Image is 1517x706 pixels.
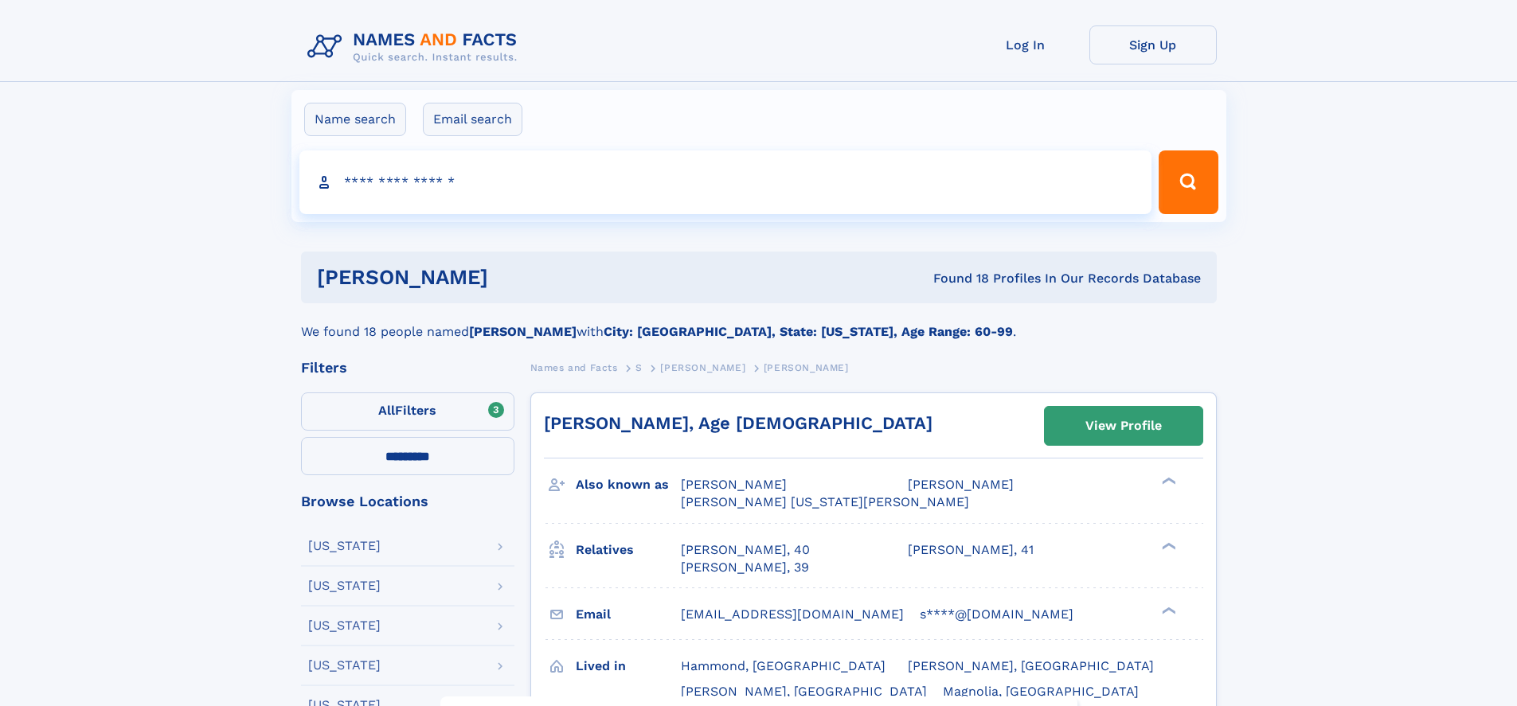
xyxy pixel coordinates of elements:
h3: Email [576,601,681,628]
a: View Profile [1045,407,1202,445]
a: S [635,357,643,377]
label: Name search [304,103,406,136]
h3: Also known as [576,471,681,498]
span: All [378,403,395,418]
img: Logo Names and Facts [301,25,530,68]
a: [PERSON_NAME], Age [DEMOGRAPHIC_DATA] [544,413,932,433]
span: [PERSON_NAME], [GEOGRAPHIC_DATA] [681,684,927,699]
h3: Relatives [576,536,681,564]
div: ❯ [1158,540,1177,551]
b: City: [GEOGRAPHIC_DATA], State: [US_STATE], Age Range: 60-99 [604,324,1013,339]
span: Hammond, [GEOGRAPHIC_DATA] [681,658,886,673]
span: Magnolia, [GEOGRAPHIC_DATA] [943,684,1139,699]
div: [US_STATE] [308,540,381,552]
div: View Profile [1085,408,1162,444]
label: Filters [301,392,514,431]
label: Email search [423,103,522,136]
b: [PERSON_NAME] [469,324,577,339]
span: [PERSON_NAME] [908,477,1014,492]
a: Sign Up [1089,25,1217,64]
span: [PERSON_NAME] [764,362,849,373]
div: ❯ [1158,476,1177,486]
span: S [635,362,643,373]
div: ❯ [1158,605,1177,615]
div: [US_STATE] [308,579,381,592]
div: Found 18 Profiles In Our Records Database [710,270,1201,287]
div: We found 18 people named with . [301,303,1217,341]
a: Names and Facts [530,357,618,377]
h1: [PERSON_NAME] [317,267,711,287]
span: [PERSON_NAME] [681,477,787,492]
button: Search Button [1159,150,1218,214]
div: Filters [301,361,514,375]
a: [PERSON_NAME], 41 [908,541,1034,559]
a: Log In [962,25,1089,64]
div: [US_STATE] [308,619,381,632]
div: Browse Locations [301,494,514,509]
a: [PERSON_NAME], 39 [681,559,809,576]
h3: Lived in [576,653,681,680]
span: [PERSON_NAME] [660,362,745,373]
div: [US_STATE] [308,659,381,672]
a: [PERSON_NAME] [660,357,745,377]
a: [PERSON_NAME], 40 [681,541,810,559]
span: [EMAIL_ADDRESS][DOMAIN_NAME] [681,607,904,622]
input: search input [299,150,1152,214]
span: [PERSON_NAME] [US_STATE][PERSON_NAME] [681,494,969,509]
span: [PERSON_NAME], [GEOGRAPHIC_DATA] [908,658,1154,673]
